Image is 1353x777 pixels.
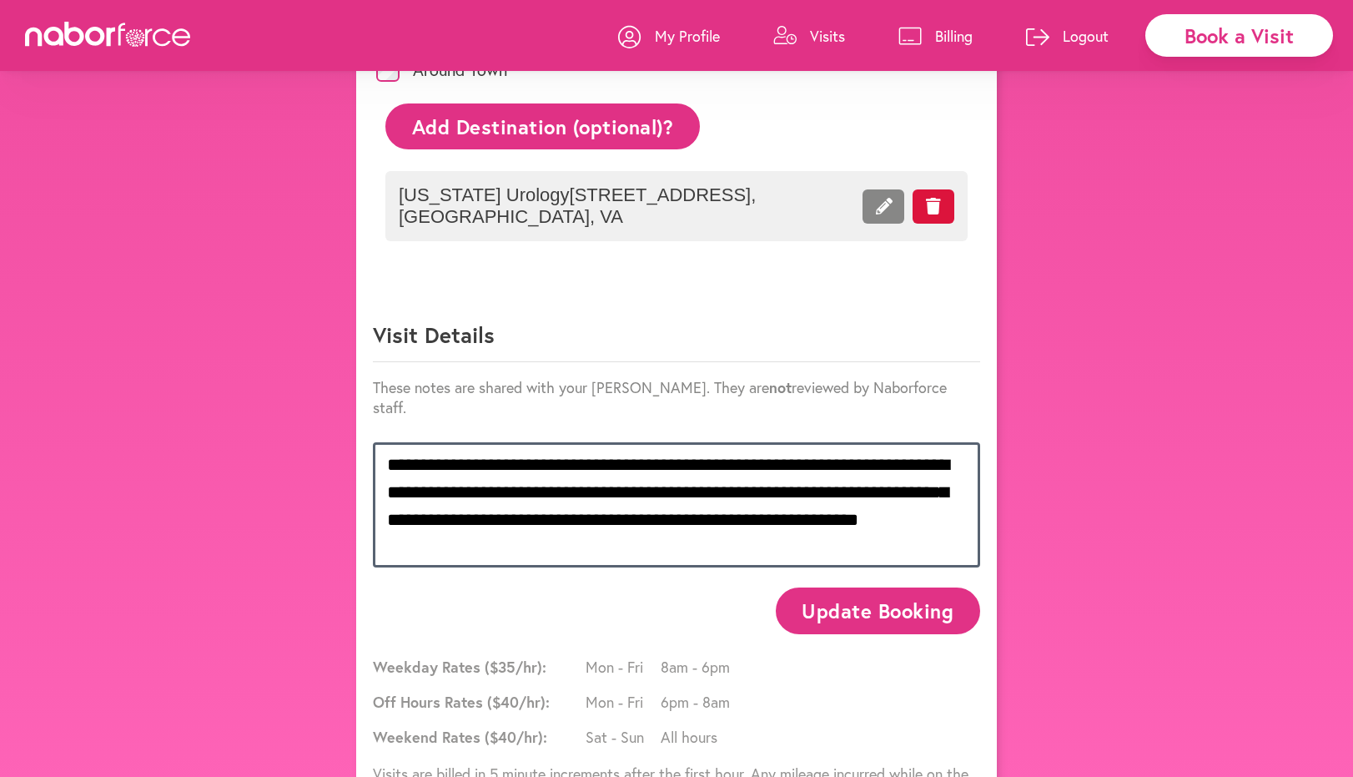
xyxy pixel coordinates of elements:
[935,26,973,46] p: Billing
[586,657,661,677] span: Mon - Fri
[399,184,766,228] span: [US_STATE] Urology [STREET_ADDRESS] , [GEOGRAPHIC_DATA] , VA
[373,692,581,712] span: Off Hours Rates
[373,377,980,417] p: These notes are shared with your [PERSON_NAME]. They are reviewed by Naborforce staff.
[661,657,736,677] span: 8am - 6pm
[655,26,720,46] p: My Profile
[769,377,792,397] strong: not
[373,657,581,677] span: Weekday Rates
[773,11,845,61] a: Visits
[373,320,980,362] p: Visit Details
[485,657,546,677] span: ($ 35 /hr):
[776,588,980,633] button: Update Booking
[385,103,700,149] button: Add Destination (optional)?
[898,11,973,61] a: Billing
[661,692,736,712] span: 6pm - 8am
[413,62,507,78] label: Around Town
[810,26,845,46] p: Visits
[586,692,661,712] span: Mon - Fri
[373,727,581,747] span: Weekend Rates
[586,727,661,747] span: Sat - Sun
[1026,11,1109,61] a: Logout
[618,11,720,61] a: My Profile
[661,727,736,747] span: All hours
[1063,26,1109,46] p: Logout
[487,692,550,712] span: ($ 40 /hr):
[1145,14,1333,57] div: Book a Visit
[485,727,547,747] span: ($ 40 /hr):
